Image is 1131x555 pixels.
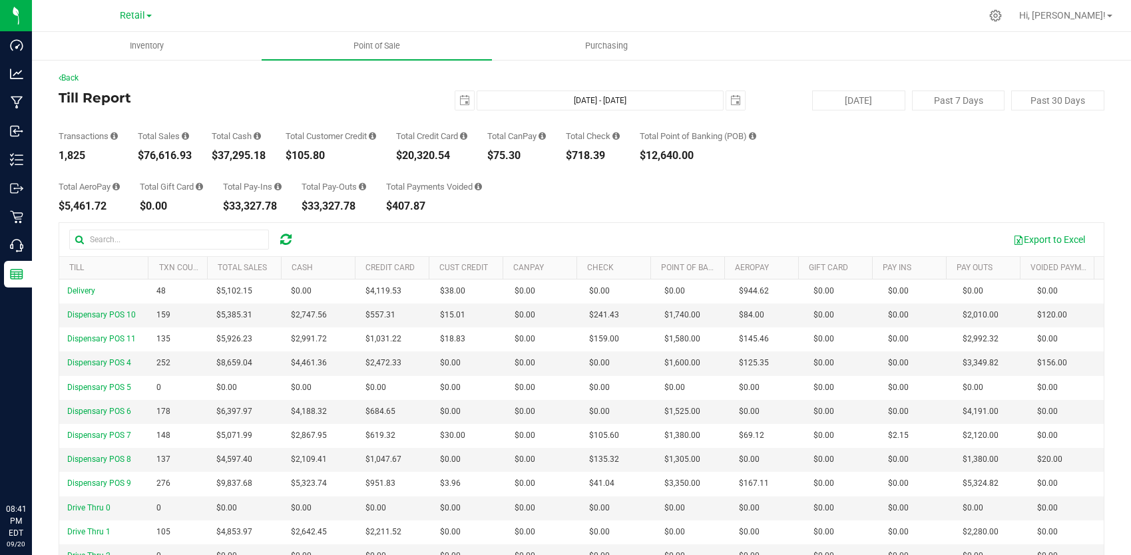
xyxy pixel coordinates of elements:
[138,150,192,161] div: $76,616.93
[216,381,237,394] span: $0.00
[487,150,546,161] div: $75.30
[274,182,282,191] i: Sum of all cash pay-ins added to tills within the date range.
[156,429,170,442] span: 148
[67,286,95,295] span: Delivery
[365,381,386,394] span: $0.00
[888,285,909,297] span: $0.00
[262,32,491,60] a: Point of Sale
[59,91,407,105] h4: Till Report
[888,502,909,514] span: $0.00
[216,477,252,490] span: $9,837.68
[566,132,620,140] div: Total Check
[291,429,327,442] span: $2,867.95
[216,405,252,418] span: $6,397.97
[10,96,23,109] inline-svg: Manufacturing
[664,285,685,297] span: $0.00
[182,132,189,140] i: Sum of all successful, non-voided payment transaction amounts (excluding tips and transaction fee...
[67,407,131,416] span: Dispensary POS 6
[10,153,23,166] inline-svg: Inventory
[739,309,764,321] span: $84.00
[254,132,261,140] i: Sum of all successful, non-voided cash payment transaction amounts (excluding tips and transactio...
[888,381,909,394] span: $0.00
[156,477,170,490] span: 276
[515,477,535,490] span: $0.00
[1019,10,1106,21] span: Hi, [PERSON_NAME]!
[589,429,619,442] span: $105.60
[120,10,145,21] span: Retail
[216,357,252,369] span: $8,659.04
[386,201,482,212] div: $407.87
[912,91,1005,110] button: Past 7 Days
[589,333,619,345] span: $159.00
[963,357,999,369] span: $3,349.82
[291,502,312,514] span: $0.00
[739,405,760,418] span: $0.00
[140,201,203,212] div: $0.00
[291,405,327,418] span: $4,188.32
[159,263,204,272] a: TXN Count
[515,357,535,369] span: $0.00
[813,333,834,345] span: $0.00
[365,405,395,418] span: $684.65
[365,429,395,442] span: $619.32
[1037,453,1062,466] span: $20.00
[223,201,282,212] div: $33,327.78
[291,381,312,394] span: $0.00
[487,132,546,140] div: Total CanPay
[440,333,465,345] span: $18.83
[6,539,26,549] p: 09/20
[440,309,465,321] span: $15.01
[67,334,136,343] span: Dispensary POS 11
[739,381,760,394] span: $0.00
[739,357,769,369] span: $125.35
[664,381,685,394] span: $0.00
[987,9,1004,22] div: Manage settings
[292,263,313,272] a: Cash
[359,182,366,191] i: Sum of all cash pay-outs removed from tills within the date range.
[440,405,461,418] span: $0.00
[212,150,266,161] div: $37,295.18
[291,453,327,466] span: $2,109.41
[386,182,482,191] div: Total Payments Voided
[963,453,999,466] span: $1,380.00
[112,40,182,52] span: Inventory
[1037,477,1058,490] span: $0.00
[587,263,614,272] a: Check
[888,453,909,466] span: $0.00
[291,526,327,538] span: $2,642.45
[67,527,111,536] span: Drive Thru 1
[223,182,282,191] div: Total Pay-Ins
[515,453,535,466] span: $0.00
[888,309,909,321] span: $0.00
[6,503,26,539] p: 08:41 PM EDT
[566,150,620,161] div: $718.39
[396,150,467,161] div: $20,320.54
[439,263,488,272] a: Cust Credit
[440,477,461,490] span: $3.96
[291,309,327,321] span: $2,747.56
[286,132,376,140] div: Total Customer Credit
[156,526,170,538] span: 105
[888,526,909,538] span: $0.00
[216,333,252,345] span: $5,926.23
[156,381,161,394] span: 0
[963,405,999,418] span: $4,191.00
[888,357,909,369] span: $0.00
[216,502,237,514] span: $0.00
[888,333,909,345] span: $0.00
[365,285,401,297] span: $4,119.53
[640,150,756,161] div: $12,640.00
[440,357,461,369] span: $0.00
[739,429,764,442] span: $69.12
[69,230,269,250] input: Search...
[440,453,461,466] span: $0.00
[515,429,535,442] span: $0.00
[156,357,170,369] span: 252
[460,132,467,140] i: Sum of all successful, non-voided payment transaction amounts using credit card as the payment me...
[739,333,769,345] span: $145.46
[813,453,834,466] span: $0.00
[612,132,620,140] i: Sum of all successful, non-voided payment transaction amounts using check as the payment method.
[888,429,909,442] span: $2.15
[739,285,769,297] span: $944.62
[589,309,619,321] span: $241.43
